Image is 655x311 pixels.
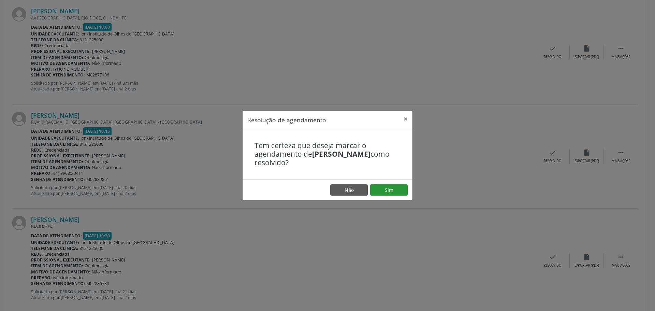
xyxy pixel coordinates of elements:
b: [PERSON_NAME] [312,149,370,159]
h4: Tem certeza que deseja marcar o agendamento de como resolvido? [254,141,401,167]
h5: Resolução de agendamento [247,115,326,124]
button: Não [330,184,368,196]
button: Sim [370,184,408,196]
button: Close [399,111,412,127]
